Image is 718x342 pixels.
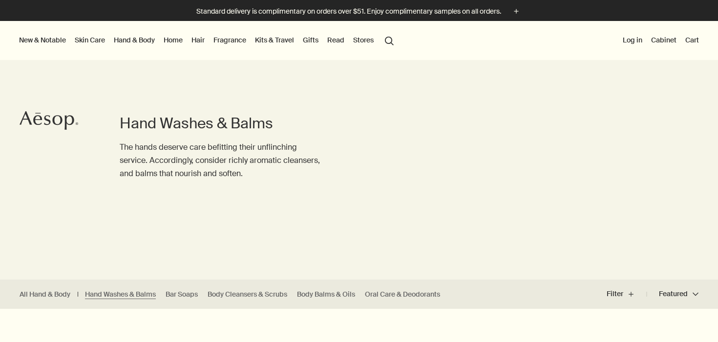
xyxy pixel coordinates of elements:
[621,34,644,46] button: Log in
[607,282,647,306] button: Filter
[621,21,701,60] nav: supplementary
[85,290,156,299] a: Hand Washes & Balms
[253,34,296,46] a: Kits & Travel
[190,34,207,46] a: Hair
[20,290,70,299] a: All Hand & Body
[17,108,81,135] a: Aesop
[215,315,232,332] button: Save to cabinet
[120,114,320,133] h1: Hand Washes & Balms
[683,34,701,46] button: Cart
[208,290,287,299] a: Body Cleansers & Scrubs
[365,290,440,299] a: Oral Care & Deodorants
[211,34,248,46] a: Fragrance
[380,31,398,49] button: Open search
[695,315,712,332] button: Save to cabinet
[250,319,312,328] div: Notable formulation
[10,319,50,328] div: New addition
[17,34,68,46] button: New & Notable
[297,290,355,299] a: Body Balms & Oils
[17,21,398,60] nav: primary
[647,282,698,306] button: Featured
[20,111,78,130] svg: Aesop
[489,319,534,328] div: Daily essential
[301,34,320,46] a: Gifts
[196,6,522,17] button: Standard delivery is complimentary on orders over $51. Enjoy complimentary samples on all orders.
[325,34,346,46] a: Read
[455,315,472,332] button: Save to cabinet
[112,34,157,46] a: Hand & Body
[351,34,376,46] button: Stores
[166,290,198,299] a: Bar Soaps
[162,34,185,46] a: Home
[196,6,501,17] p: Standard delivery is complimentary on orders over $51. Enjoy complimentary samples on all orders.
[73,34,107,46] a: Skin Care
[649,34,678,46] a: Cabinet
[120,141,320,181] p: The hands deserve care befitting their unflinching service. Accordingly, consider richly aromatic...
